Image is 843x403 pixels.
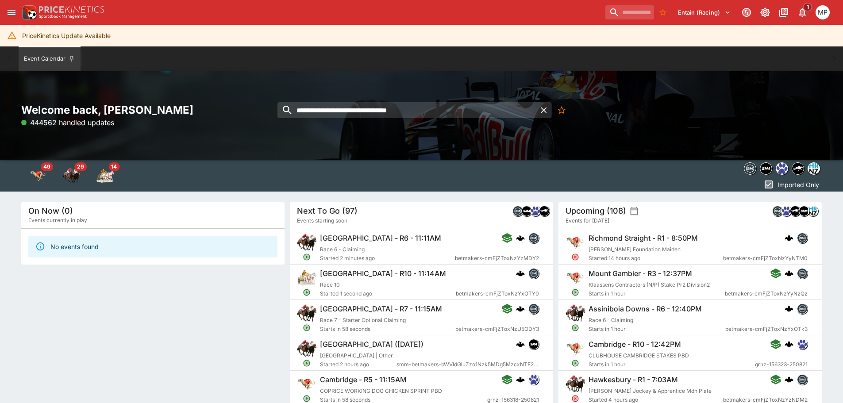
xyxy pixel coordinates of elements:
[571,359,579,367] svg: Open
[528,303,539,314] div: betmakers
[761,177,822,192] button: Imported Only
[320,340,423,349] h6: [GEOGRAPHIC_DATA] ([DATE])
[803,3,812,12] span: 1
[531,206,540,216] img: grnz.png
[742,160,822,177] div: Event type filters
[760,163,772,174] img: samemeetingmulti.png
[29,167,47,184] div: Greyhound Racing
[785,304,793,313] img: logo-cerberus.svg
[566,268,585,288] img: greyhound_racing.png
[589,246,681,253] span: [PERSON_NAME] Foundation Maiden
[529,233,539,243] img: betmakers.png
[797,233,807,243] img: betmakers.png
[589,234,698,243] h6: Richmond Straight - R1 - 8:50PM
[589,269,692,278] h6: Mount Gambier - R3 - 12:37PM
[41,162,53,171] span: 49
[776,162,788,175] div: grnz
[516,269,525,278] div: cerberus
[785,375,793,384] div: cerberus
[516,234,525,242] div: cerberus
[29,167,47,184] img: greyhound_racing
[303,288,311,296] svg: Open
[797,303,808,314] div: betmakers
[723,254,808,263] span: betmakers-cmFjZToxNzYyNTM0
[297,216,347,225] span: Events starting soon
[50,238,99,255] div: No events found
[808,163,820,174] img: hrnz.png
[320,246,365,253] span: Race 6 - Claiming
[21,103,285,117] h2: Welcome back, [PERSON_NAME]
[589,289,725,298] span: Starts in 1 hour
[785,340,793,349] div: cerberus
[589,360,755,369] span: Starts in 1 hour
[799,206,809,216] img: samemeetingmulti.png
[744,163,756,174] img: betmakers.png
[571,395,579,403] svg: Abandoned
[516,375,525,384] img: logo-cerberus.svg
[785,234,793,242] img: logo-cerberus.svg
[320,375,407,384] h6: Cambridge - R5 - 11:15AM
[516,340,525,349] img: logo-cerberus.svg
[513,206,523,216] img: betmakers.png
[297,303,316,323] img: horse_racing.png
[96,167,114,184] div: Harness Racing
[725,325,808,334] span: betmakers-cmFjZToxNzYxOTk3
[320,325,455,334] span: Starts in 58 seconds
[528,374,539,385] div: grnz
[539,206,549,216] img: nztr.png
[785,269,793,278] div: cerberus
[456,289,539,298] span: betmakers-cmFjZToxNzYxOTY0
[566,303,585,323] img: horse_racing.png
[797,268,808,279] div: betmakers
[739,4,754,20] button: Connected to PK
[528,233,539,243] div: betmakers
[794,4,810,20] button: Notifications
[516,269,525,278] img: logo-cerberus.svg
[797,374,808,385] div: betmakers
[63,167,81,184] div: Horse Racing
[303,324,311,332] svg: Open
[781,206,791,216] img: grnz.png
[792,163,804,174] img: nztr.png
[28,206,73,216] h5: On Now (0)
[589,375,678,384] h6: Hawkesbury - R1 - 7:03AM
[39,15,87,19] img: Sportsbook Management
[63,167,81,184] img: horse_racing
[455,254,539,263] span: betmakers-cmFjZToxNzYzMDY2
[320,388,442,394] span: COPRICE WORKING DOG CHICKEN SPRINT PBD
[797,304,807,314] img: betmakers.png
[554,102,570,118] button: No Bookmarks
[539,206,550,216] div: nztr
[589,304,702,314] h6: Assiniboia Downs - R6 - 12:40PM
[757,4,773,20] button: Toggle light/dark mode
[589,325,725,334] span: Starts in 1 hour
[528,268,539,279] div: betmakers
[303,359,311,367] svg: Open
[516,304,525,313] img: logo-cerberus.svg
[772,206,783,216] div: betmakers
[797,269,807,278] img: betmakers.png
[799,206,809,216] div: samemeetingmulti
[303,395,311,403] svg: Open
[808,206,818,216] div: hrnz
[529,304,539,314] img: betmakers.png
[320,254,455,263] span: Started 2 minutes ago
[320,352,393,359] span: [GEOGRAPHIC_DATA] | Other
[566,374,585,394] img: horse_racing.png
[521,206,532,216] div: samemeetingmulti
[21,117,114,128] p: 444562 handled updates
[512,206,523,216] div: betmakers
[516,340,525,349] div: cerberus
[297,206,358,216] h5: Next To Go (97)
[74,162,87,171] span: 29
[320,304,442,314] h6: [GEOGRAPHIC_DATA] - R7 - 11:15AM
[755,360,808,369] span: grnz-156323-250821
[320,360,396,369] span: Started 2 hours ago
[297,339,316,358] img: horse_racing.png
[528,339,539,349] div: samemeetingmulti
[566,339,585,358] img: greyhound_racing.png
[516,375,525,384] div: cerberus
[21,160,122,192] div: Event type filters
[396,360,539,369] span: smm-betmakers-bWVldGluZzo1Nzk5MDg5MzcxNTE2NzY2Nzg
[785,340,793,349] img: logo-cerberus.svg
